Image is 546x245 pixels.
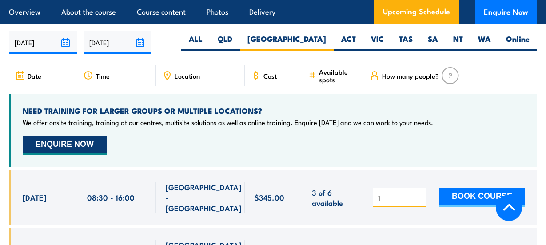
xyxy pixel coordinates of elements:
[363,34,391,51] label: VIC
[312,187,354,208] span: 3 of 6 available
[84,31,151,54] input: To date
[470,34,498,51] label: WA
[28,72,41,80] span: Date
[498,34,537,51] label: Online
[446,34,470,51] label: NT
[378,193,422,202] input: # of people
[382,72,439,80] span: How many people?
[175,72,200,80] span: Location
[23,192,46,202] span: [DATE]
[263,72,277,80] span: Cost
[23,106,433,116] h4: NEED TRAINING FOR LARGER GROUPS OR MULTIPLE LOCATIONS?
[9,31,77,54] input: From date
[96,72,110,80] span: Time
[166,182,241,213] span: [GEOGRAPHIC_DATA] - [GEOGRAPHIC_DATA]
[181,34,210,51] label: ALL
[23,136,107,155] button: ENQUIRE NOW
[319,68,357,83] span: Available spots
[391,34,420,51] label: TAS
[334,34,363,51] label: ACT
[439,188,525,207] button: BOOK COURSE
[255,192,284,202] span: $345.00
[87,192,135,202] span: 08:30 - 16:00
[420,34,446,51] label: SA
[240,34,334,51] label: [GEOGRAPHIC_DATA]
[210,34,240,51] label: QLD
[23,118,433,127] p: We offer onsite training, training at our centres, multisite solutions as well as online training...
